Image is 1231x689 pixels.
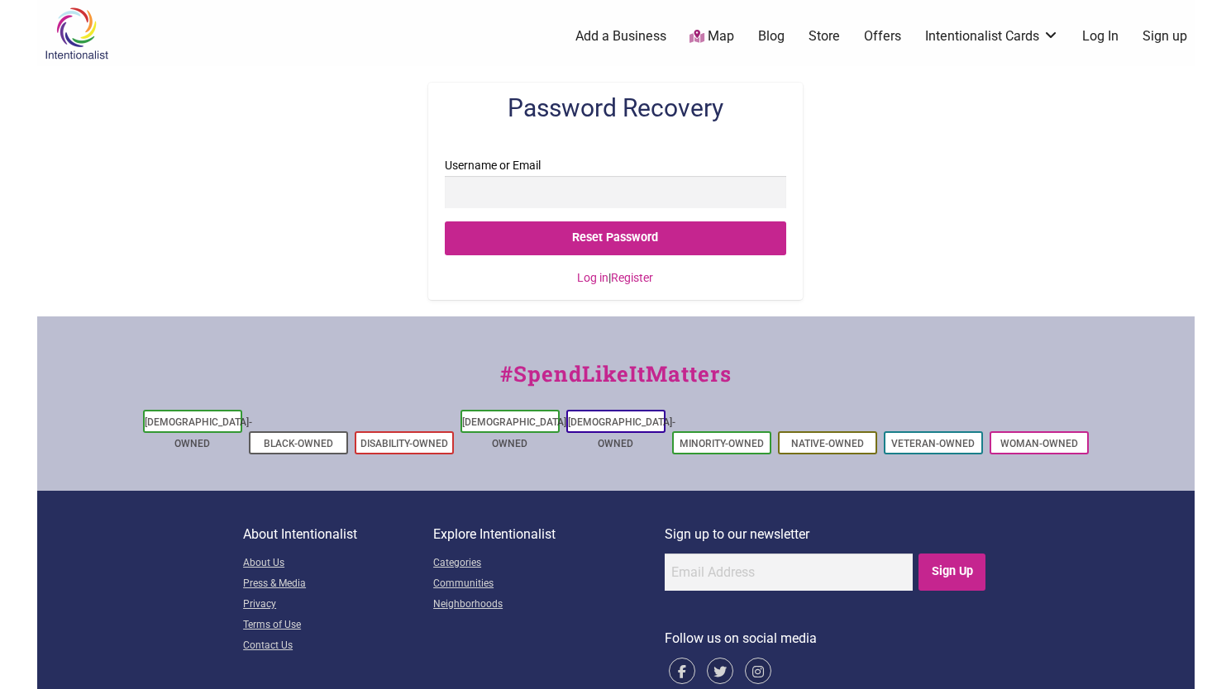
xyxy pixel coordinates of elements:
[445,221,786,255] input: Reset Password
[243,554,433,574] a: About Us
[243,636,433,657] a: Contact Us
[433,524,665,545] p: Explore Intentionalist
[864,27,901,45] a: Offers
[665,554,913,591] input: Email Address
[145,416,252,449] a: [DEMOGRAPHIC_DATA]-Owned
[568,416,675,449] a: [DEMOGRAPHIC_DATA]-Owned
[243,615,433,636] a: Terms of Use
[758,27,785,45] a: Blog
[264,438,333,449] a: Black-Owned
[433,554,665,574] a: Categories
[1000,438,1078,449] a: Woman-Owned
[445,268,786,287] p: |
[37,358,1195,406] div: #SpendLikeItMatters
[575,27,666,45] a: Add a Business
[611,271,653,284] a: Register
[508,91,723,126] h2: Password Recovery
[665,628,988,649] p: Follow us on social media
[791,438,864,449] a: Native-Owned
[689,27,734,46] a: Map
[360,438,448,449] a: Disability-Owned
[462,416,570,449] a: [DEMOGRAPHIC_DATA]-Owned
[680,438,764,449] a: Minority-Owned
[809,27,840,45] a: Store
[1082,27,1119,45] a: Log In
[243,574,433,595] a: Press & Media
[665,524,988,545] p: Sign up to our newsletter
[243,524,433,545] p: About Intentionalist
[445,176,786,208] input: Username or Email
[918,554,985,591] input: Sign Up
[433,574,665,595] a: Communities
[243,595,433,615] a: Privacy
[577,271,608,284] a: Log in
[1143,27,1187,45] a: Sign up
[445,155,786,208] label: Username or Email
[37,7,116,60] img: Intentionalist
[891,438,975,449] a: Veteran-Owned
[925,27,1059,45] a: Intentionalist Cards
[433,595,665,615] a: Neighborhoods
